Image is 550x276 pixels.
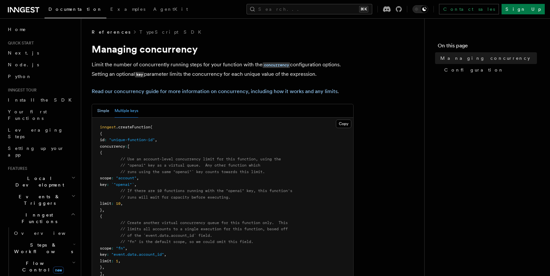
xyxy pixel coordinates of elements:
code: key [135,72,144,77]
span: Next.js [8,50,39,56]
span: : [125,144,127,149]
span: Python [8,74,32,79]
a: Setting up your app [5,142,77,161]
a: Configuration [442,64,537,76]
span: // runs using the same "openai"` key counts towards this limit. [120,170,265,174]
h4: On this page [438,42,537,52]
p: Limit the number of concurrently running steps for your function with the configuration options. ... [92,60,354,79]
a: Python [5,71,77,82]
span: Inngest tour [5,88,37,93]
span: } [100,265,102,269]
span: ] [100,271,102,276]
a: Node.js [5,59,77,71]
span: , [134,182,137,187]
span: Install the SDK [8,97,76,103]
button: Copy [336,120,351,128]
kbd: ⌘K [359,6,368,12]
span: limit [100,259,111,263]
span: , [102,265,104,269]
span: [ [127,144,130,149]
span: `"openai"` [111,182,134,187]
button: Inngest Functions [5,209,77,227]
span: "event.data.account_id" [111,252,164,257]
span: // Use an account-level concurrency limit for this function, using the [120,157,281,161]
span: "account" [116,176,137,180]
span: scope [100,176,111,180]
h1: Managing concurrency [92,43,354,55]
button: Toggle dark mode [412,5,428,13]
button: Steps & Workflows [11,239,77,257]
span: , [164,252,166,257]
span: : [111,201,114,206]
span: key [100,252,107,257]
span: Node.js [8,62,39,67]
span: : [104,138,107,142]
span: // "openai" key as a virtual queue. Any other function which [120,163,260,168]
span: Local Development [5,175,71,188]
span: Overview [14,231,82,236]
button: Multiple keys [115,104,138,118]
span: scope [100,246,111,251]
span: // runs will wait for capacity before executing. [120,195,230,200]
span: : [111,259,114,263]
a: Install the SDK [5,94,77,106]
span: , [125,246,127,251]
span: // limits all accounts to a single execution for this function, based off [120,227,288,231]
button: Search...⌘K [247,4,372,14]
span: concurrency [100,144,125,149]
span: Managing concurrency [440,55,530,61]
span: Quick start [5,41,34,46]
span: Steps & Workflows [11,242,73,255]
span: .createFunction [116,125,150,129]
a: Leveraging Steps [5,124,77,142]
a: Managing concurrency [438,52,537,64]
span: { [100,150,102,155]
p: . [92,87,354,96]
span: Leveraging Steps [8,127,63,139]
a: Contact sales [439,4,499,14]
a: Your first Functions [5,106,77,124]
button: Simple [97,104,109,118]
span: , [102,208,104,212]
span: , [102,271,104,276]
span: : [111,246,114,251]
span: // Create another virtual concurrency queue for this function only. This [120,220,288,225]
a: Sign Up [502,4,545,14]
a: Home [5,24,77,35]
span: "fn" [116,246,125,251]
span: // "fn" is the default scope, so we could omit this field. [120,239,253,244]
span: Configuration [444,67,504,73]
span: 10 [116,201,120,206]
span: new [53,267,64,274]
span: { [100,214,102,219]
span: Examples [110,7,145,12]
span: } [100,208,102,212]
button: Events & Triggers [5,191,77,209]
span: 1 [116,259,118,263]
span: References [92,29,130,35]
a: Examples [106,2,149,18]
span: Events & Triggers [5,193,71,206]
span: key [100,182,107,187]
span: id [100,138,104,142]
span: Inngest Functions [5,212,71,225]
a: Next.js [5,47,77,59]
span: , [120,201,123,206]
span: , [118,259,120,263]
span: ( [150,125,153,129]
span: limit [100,201,111,206]
code: concurrency [263,62,290,68]
span: : [111,176,114,180]
span: : [107,252,109,257]
span: , [137,176,139,180]
span: Features [5,166,27,171]
span: , [155,138,157,142]
a: TypeScript SDK [139,29,205,35]
span: { [100,131,102,136]
button: Flow Controlnew [11,257,77,276]
span: inngest [100,125,116,129]
a: AgentKit [149,2,192,18]
a: Documentation [45,2,106,18]
span: Setting up your app [8,146,64,157]
button: Local Development [5,172,77,191]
